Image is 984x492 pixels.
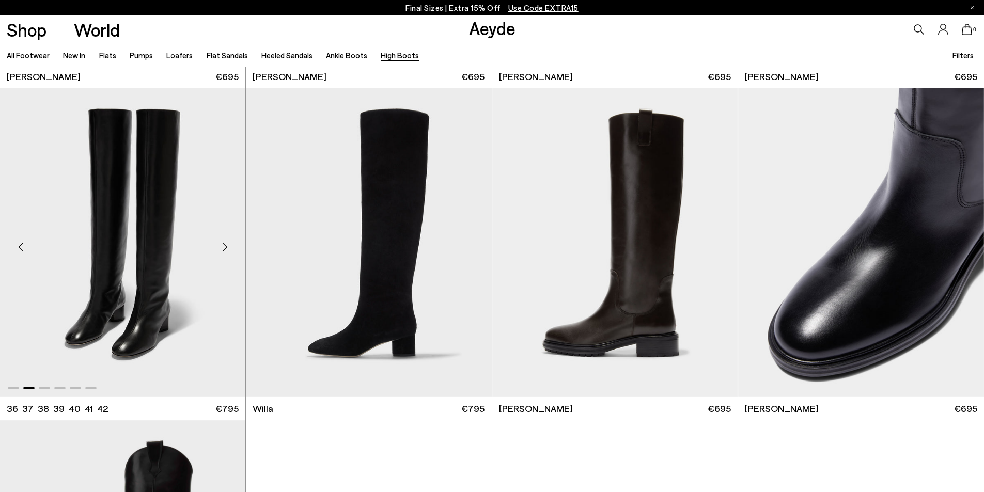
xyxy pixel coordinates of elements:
[246,397,491,420] a: Willa €795
[7,51,50,60] a: All Footwear
[245,88,491,396] img: Willa Leather Over-Knee Boots
[69,402,81,415] li: 40
[7,21,46,39] a: Shop
[85,402,93,415] li: 41
[215,70,239,83] span: €695
[99,51,116,60] a: Flats
[738,65,984,88] a: [PERSON_NAME] €695
[245,88,491,396] div: 3 / 6
[738,88,984,396] div: 3 / 6
[166,51,193,60] a: Loafers
[5,231,36,262] div: Previous slide
[209,231,240,262] div: Next slide
[492,65,738,88] a: [PERSON_NAME] €695
[469,17,516,39] a: Aeyde
[738,88,984,396] img: Henry Knee-High Boots
[22,402,34,415] li: 37
[738,397,984,420] a: [PERSON_NAME] €695
[954,70,977,83] span: €695
[381,51,419,60] a: High Boots
[745,70,819,83] span: [PERSON_NAME]
[972,27,977,33] span: 0
[738,88,983,396] img: Henry Knee-High Boots
[130,51,153,60] a: Pumps
[405,2,579,14] p: Final Sizes | Extra 15% Off
[38,402,49,415] li: 38
[246,88,491,396] div: 1 / 6
[492,88,738,396] img: Henry Knee-High Boots
[207,51,248,60] a: Flat Sandals
[74,21,120,39] a: World
[962,24,972,35] a: 0
[461,70,485,83] span: €695
[326,51,367,60] a: Ankle Boots
[7,402,105,415] ul: variant
[499,70,573,83] span: [PERSON_NAME]
[492,88,738,396] a: 6 / 6 1 / 6 2 / 6 3 / 6 4 / 6 5 / 6 6 / 6 1 / 6 Next slide Previous slide
[491,88,737,396] div: 2 / 6
[63,51,85,60] a: New In
[954,402,977,415] span: €695
[7,70,81,83] span: [PERSON_NAME]
[492,397,738,420] a: [PERSON_NAME] €695
[246,88,491,396] img: Willa Suede Over-Knee Boots
[499,402,573,415] span: [PERSON_NAME]
[215,402,239,415] span: €795
[7,402,18,415] li: 36
[708,402,731,415] span: €695
[738,88,984,396] a: Next slide Previous slide
[53,402,65,415] li: 39
[745,402,819,415] span: [PERSON_NAME]
[508,3,579,12] span: Navigate to /collections/ss25-final-sizes
[246,88,491,396] a: 6 / 6 1 / 6 2 / 6 3 / 6 4 / 6 5 / 6 6 / 6 1 / 6 Next slide Previous slide
[708,70,731,83] span: €695
[738,88,983,396] div: 2 / 6
[261,51,313,60] a: Heeled Sandals
[492,88,738,396] div: 1 / 6
[246,65,491,88] a: [PERSON_NAME] €695
[97,402,108,415] li: 42
[491,88,737,396] img: Willa Suede Over-Knee Boots
[253,402,273,415] span: Willa
[952,51,974,60] span: Filters
[253,70,326,83] span: [PERSON_NAME]
[461,402,485,415] span: €795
